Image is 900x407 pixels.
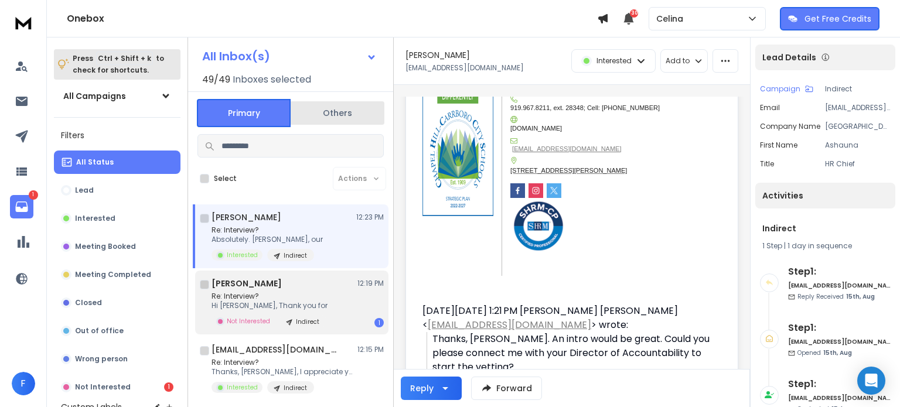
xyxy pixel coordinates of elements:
p: Press to check for shortcuts. [73,53,164,76]
button: Reply [401,377,462,400]
button: Closed [54,291,180,314]
p: Add to [666,56,690,66]
h6: Step 1 : [788,321,891,335]
div: | [762,241,888,251]
p: Hi [PERSON_NAME], Thank you for [212,301,328,310]
button: F [12,372,35,395]
p: [EMAIL_ADDRESS][DOMAIN_NAME] [405,63,524,73]
button: Interested [54,207,180,230]
a: 1 [10,195,33,218]
p: Get Free Credits [804,13,871,25]
img: background.png [547,183,561,198]
p: Re: Interview? [212,292,328,301]
p: Wrong person [75,354,128,364]
h3: Filters [54,127,180,143]
p: First Name [760,141,797,150]
img: background.png [510,183,525,198]
a: [EMAIL_ADDRESS][DOMAIN_NAME] [428,318,591,331]
p: Not Interested [75,382,131,392]
button: All Inbox(s) [193,45,386,68]
p: Reply Received [797,292,875,301]
a: [EMAIL_ADDRESS][DOMAIN_NAME] [512,145,621,152]
button: Out of office [54,319,180,343]
p: HR Chief [825,159,891,169]
p: Email [760,103,780,112]
p: Celina [656,13,688,25]
h6: [EMAIL_ADDRESS][DOMAIN_NAME] [788,394,891,402]
span: 1 day in sequence [787,241,852,251]
h1: Onebox [67,12,597,26]
p: title [760,159,774,169]
h6: Step 1 : [788,265,891,279]
span: 15th, Aug [823,348,852,357]
img: bf0z8f.png [510,198,567,254]
button: Others [291,100,384,126]
p: Closed [75,298,102,307]
p: Interested [596,56,632,66]
div: Reply [410,382,434,394]
div: 1 [374,318,384,327]
label: Select [214,174,237,183]
img: trans.png [510,136,517,143]
p: Absolutely. [PERSON_NAME], our [212,235,323,244]
button: Forward [471,377,542,400]
span: [STREET_ADDRESS][PERSON_NAME] [510,167,627,174]
a: 919.9 [510,104,527,111]
button: All Campaigns [54,84,180,108]
div: [DATE][DATE] 1:21 PM [PERSON_NAME] [PERSON_NAME] < > wrote: [422,304,712,332]
p: Campaign [760,84,800,94]
span: Ctrl + Shift + k [96,52,153,65]
button: Get Free Credits [780,7,879,30]
p: Indirect [284,251,307,260]
h1: [PERSON_NAME] [212,211,281,223]
p: Indirect [825,84,891,94]
img: trans.png [510,95,517,102]
img: background.png [529,183,543,198]
p: Interested [227,251,258,259]
h3: Inboxes selected [233,73,311,87]
p: [GEOGRAPHIC_DATA]-[GEOGRAPHIC_DATA] Schools [825,122,891,131]
img: trans.png [510,116,517,123]
p: Opened [797,348,852,357]
a: [STREET_ADDRESS][PERSON_NAME] [510,165,627,175]
h1: [PERSON_NAME] [212,278,282,289]
p: Company Name [760,122,820,131]
button: Lead [54,179,180,202]
div: 1 [164,382,173,392]
p: Meeting Completed [75,270,151,279]
p: 12:19 PM [357,279,384,288]
span: 1 Step [762,241,782,251]
p: Re: Interview? [212,358,352,367]
p: Not Interested [227,317,270,326]
div: Open Intercom Messenger [857,367,885,395]
p: All Status [76,158,114,167]
a: [DOMAIN_NAME] [510,125,562,132]
button: Primary [197,99,291,127]
p: Ashauna [825,141,891,150]
h1: Indirect [762,223,888,234]
h1: [EMAIL_ADDRESS][DOMAIN_NAME] [212,344,340,355]
button: Meeting Booked [54,235,180,258]
button: All Status [54,151,180,174]
p: Interested [75,214,115,223]
div: Activities [755,183,895,208]
button: Campaign [760,84,813,94]
p: Indirect [296,317,319,326]
p: Re: Interview? [212,225,323,235]
h1: All Campaigns [63,90,126,102]
p: 12:23 PM [356,213,384,222]
img: trans.png [510,157,517,164]
h1: All Inbox(s) [202,50,270,62]
button: Meeting Completed [54,263,180,286]
p: Lead Details [762,52,816,63]
p: Interested [227,383,258,392]
h1: [PERSON_NAME] [405,49,470,61]
img: 187e83f0-5d9b-4c18-8824-26c522a7c68d.jpeg [422,76,493,216]
span: 15th, Aug [846,292,875,301]
button: Wrong person [54,347,180,371]
h6: [EMAIL_ADDRESS][DOMAIN_NAME] [788,281,891,290]
button: Not Interested1 [54,375,180,399]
